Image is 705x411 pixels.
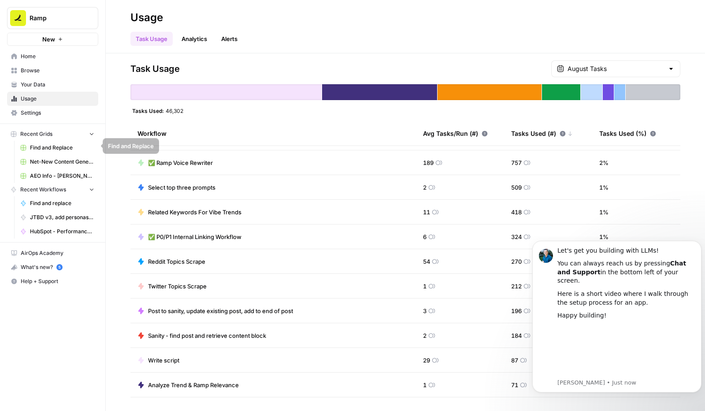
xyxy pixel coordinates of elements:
span: Ramp [30,14,83,22]
span: Find and Replace [30,144,94,152]
a: ✅ Ramp Voice Rewriter [137,158,213,167]
span: 324 [511,232,522,241]
span: 1 [423,282,427,291]
p: Message from Alex, sent Just now [29,142,166,150]
a: Write script [137,356,179,365]
a: Related Keywords For Vibe Trends [137,208,241,217]
button: What's new? 5 [7,260,98,274]
span: 2 [423,183,427,192]
span: Sanity - find post and retrieve content block [148,331,266,340]
a: 5 [56,264,63,270]
span: 757 [511,158,522,167]
span: 189 [423,158,434,167]
div: Tasks Used (#) [511,121,573,146]
a: Browse [7,64,98,78]
span: 2 % [599,158,609,167]
span: Home [21,52,94,60]
button: New [7,33,98,46]
span: Your Data [21,81,94,89]
span: 1 [423,381,427,389]
span: 87 [511,356,518,365]
span: ✅ P0/P1 Internal Linking Workflow [148,232,241,241]
span: Find and replace [30,199,94,207]
span: 3 [423,306,427,315]
span: Recent Grids [20,130,52,138]
div: Tasks Used (%) [599,121,656,146]
span: Task Usage [130,63,180,75]
text: 5 [58,265,60,269]
a: Settings [7,106,98,120]
span: 270 [511,257,522,266]
a: Home [7,49,98,64]
span: 6 [423,232,427,241]
span: 196 [511,306,522,315]
span: HubSpot - Performance Tiering [30,228,94,235]
span: 54 [423,257,430,266]
a: Task Usage [130,32,173,46]
a: AirOps Academy [7,246,98,260]
span: AEO Info - [PERSON_NAME] [30,172,94,180]
span: 418 [511,208,522,217]
a: JTBD v3, add personas (wip) [16,210,98,224]
a: Analytics [176,32,212,46]
button: Recent Grids [7,127,98,141]
a: Your Data [7,78,98,92]
span: 1 % [599,183,609,192]
div: Workflow [137,121,409,146]
span: 509 [511,183,522,192]
span: 71 [511,381,518,389]
span: Write script [148,356,179,365]
button: Help + Support [7,274,98,288]
span: 1 % [599,208,609,217]
span: AirOps Academy [21,249,94,257]
span: ✅ Ramp Voice Rewriter [148,158,213,167]
button: Recent Workflows [7,183,98,196]
span: JTBD v3, add personas (wip) [30,213,94,221]
span: Help + Support [21,277,94,285]
span: Usage [21,95,94,103]
div: Find and Replace [108,142,154,150]
a: Analyze Trend & Ramp Relevance [137,381,239,389]
div: Usage [130,11,163,25]
a: Find and Replace [16,141,98,155]
span: Post to sanity, update existing post, add to end of post [148,306,293,315]
a: Post to sanity, update existing post, add to end of post [137,306,293,315]
span: Analyze Trend & Ramp Relevance [148,381,239,389]
span: 46,302 [166,107,183,114]
span: Reddit Topics Scrape [148,257,205,266]
span: 2 [423,331,427,340]
span: Recent Workflows [20,186,66,194]
a: Alerts [216,32,243,46]
span: 184 [511,331,522,340]
iframe: youtube [29,88,166,141]
span: Select top three prompts [148,183,215,192]
a: ✅ P0/P1 Internal Linking Workflow [137,232,241,241]
span: 29 [423,356,430,365]
img: Ramp Logo [10,10,26,26]
a: Twitter Topics Scrape [137,282,207,291]
a: Reddit Topics Scrape [137,257,205,266]
a: Usage [7,92,98,106]
input: August Tasks [568,64,664,73]
span: Net-New Content Generator - Grid Template [30,158,94,166]
span: 1 % [599,232,609,241]
button: Workspace: Ramp [7,7,98,29]
span: 11 [423,208,430,217]
a: HubSpot - Performance Tiering [16,224,98,239]
iframe: Intercom notifications message [529,236,705,407]
span: Related Keywords For Vibe Trends [148,208,241,217]
span: Tasks Used: [132,107,164,114]
div: Avg Tasks/Run (#) [423,121,488,146]
span: 212 [511,282,522,291]
a: Find and replace [16,196,98,210]
span: Browse [21,67,94,75]
a: AEO Info - [PERSON_NAME] [16,169,98,183]
a: Net-New Content Generator - Grid Template [16,155,98,169]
